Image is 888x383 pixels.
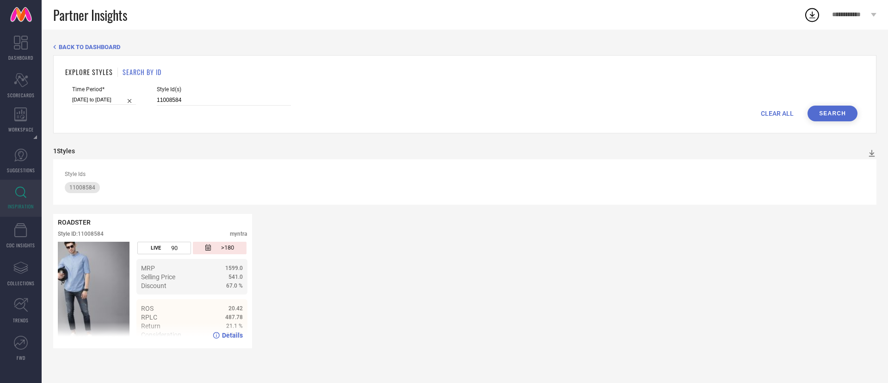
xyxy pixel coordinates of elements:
[65,171,865,177] div: Style Ids
[213,332,243,339] a: Details
[230,231,247,237] div: myntra
[141,264,155,272] span: MRP
[65,67,113,77] h1: EXPLORE STYLES
[53,44,876,50] div: Back TO Dashboard
[193,242,246,254] div: Number of days since the style was first listed on the platform
[228,274,243,280] span: 541.0
[137,242,191,254] div: Number of days the style has been live on the platform
[53,147,75,155] div: 1 Styles
[58,242,129,344] div: Click to view image
[8,126,34,133] span: WORKSPACE
[141,273,175,281] span: Selling Price
[7,280,35,287] span: COLLECTIONS
[59,44,120,50] span: BACK TO DASHBOARD
[222,332,243,339] span: Details
[171,245,178,251] span: 90
[72,86,136,93] span: Time Period*
[761,110,794,117] span: CLEAR ALL
[141,282,166,289] span: Discount
[6,242,35,249] span: CDC INSIGHTS
[123,67,161,77] h1: SEARCH BY ID
[808,106,857,121] button: Search
[69,184,95,191] span: 11008584
[17,354,25,361] span: FWD
[225,314,243,320] span: 487.78
[151,245,161,251] span: LIVE
[13,317,29,324] span: TRENDS
[7,167,35,174] span: SUGGESTIONS
[221,244,234,252] span: >180
[228,305,243,312] span: 20.42
[72,95,136,105] input: Select time period
[141,314,157,321] span: RPLC
[804,6,820,23] div: Open download list
[8,203,34,210] span: INSPIRATION
[58,231,104,237] div: Style ID: 11008584
[53,6,127,25] span: Partner Insights
[58,242,129,344] img: Style preview image
[141,305,154,312] span: ROS
[226,283,243,289] span: 67.0 %
[8,54,33,61] span: DASHBOARD
[225,265,243,271] span: 1599.0
[157,95,291,106] input: Enter comma separated style ids e.g. 12345, 67890
[58,219,91,226] span: ROADSTER
[157,86,291,93] span: Style Id(s)
[7,92,35,99] span: SCORECARDS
